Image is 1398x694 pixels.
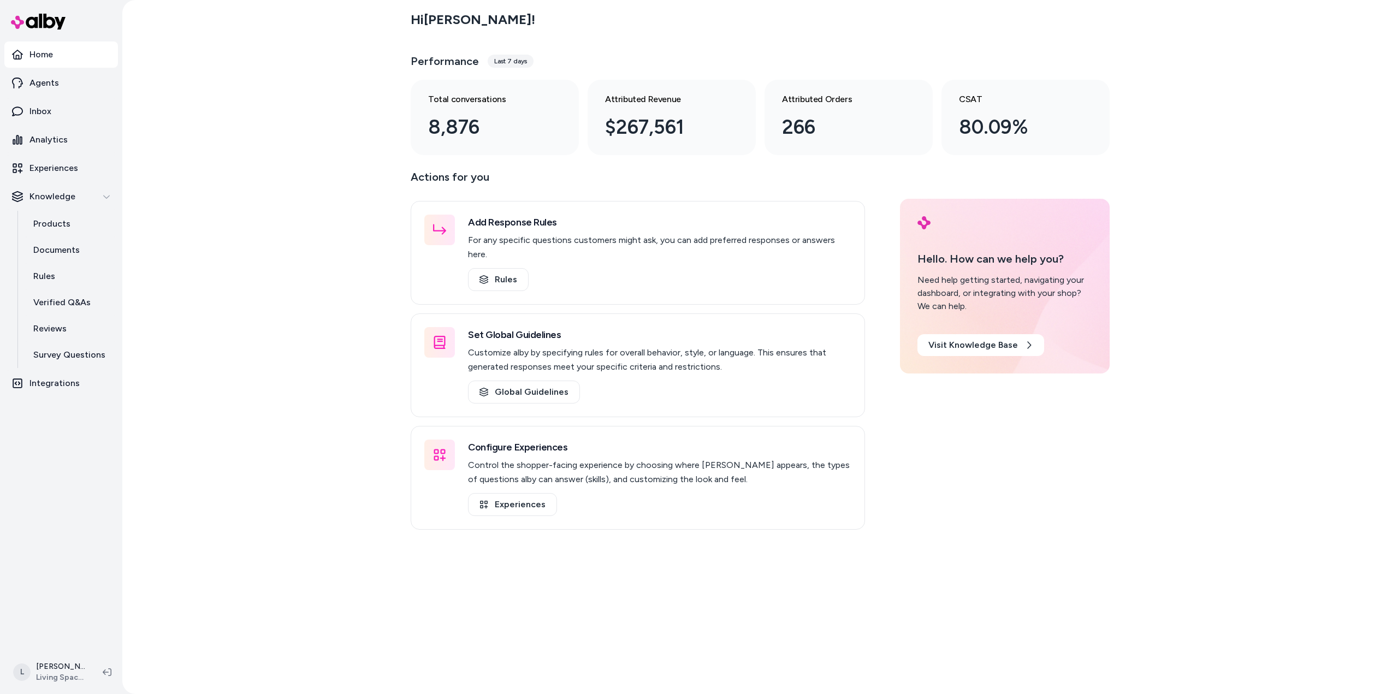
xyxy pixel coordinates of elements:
[4,70,118,96] a: Agents
[468,440,851,455] h3: Configure Experiences
[4,183,118,210] button: Knowledge
[33,296,91,309] p: Verified Q&As
[468,215,851,230] h3: Add Response Rules
[468,268,529,291] a: Rules
[468,458,851,487] p: Control the shopper-facing experience by choosing where [PERSON_NAME] appears, the types of quest...
[22,289,118,316] a: Verified Q&As
[11,14,66,29] img: alby Logo
[782,112,898,142] div: 266
[917,274,1092,313] div: Need help getting started, navigating your dashboard, or integrating with your shop? We can help.
[22,263,118,289] a: Rules
[411,80,579,155] a: Total conversations 8,876
[468,327,851,342] h3: Set Global Guidelines
[33,217,70,230] p: Products
[4,155,118,181] a: Experiences
[605,112,721,142] div: $267,561
[29,133,68,146] p: Analytics
[917,334,1044,356] a: Visit Knowledge Base
[468,493,557,516] a: Experiences
[411,54,479,69] h3: Performance
[33,270,55,283] p: Rules
[468,346,851,374] p: Customize alby by specifying rules for overall behavior, style, or language. This ensures that ge...
[4,127,118,153] a: Analytics
[29,105,51,118] p: Inbox
[428,93,544,106] h3: Total conversations
[917,216,931,229] img: alby Logo
[605,93,721,106] h3: Attributed Revenue
[29,190,75,203] p: Knowledge
[33,322,67,335] p: Reviews
[468,233,851,262] p: For any specific questions customers might ask, you can add preferred responses or answers here.
[411,11,535,28] h2: Hi [PERSON_NAME] !
[765,80,933,155] a: Attributed Orders 266
[22,316,118,342] a: Reviews
[428,112,544,142] div: 8,876
[4,41,118,68] a: Home
[917,251,1092,267] p: Hello. How can we help you?
[782,93,898,106] h3: Attributed Orders
[7,655,94,690] button: L[PERSON_NAME]Living Spaces
[22,237,118,263] a: Documents
[33,244,80,257] p: Documents
[36,661,85,672] p: [PERSON_NAME]
[29,377,80,390] p: Integrations
[22,342,118,368] a: Survey Questions
[4,98,118,124] a: Inbox
[33,348,105,361] p: Survey Questions
[29,48,53,61] p: Home
[468,381,580,404] a: Global Guidelines
[29,76,59,90] p: Agents
[959,112,1075,142] div: 80.09%
[29,162,78,175] p: Experiences
[13,663,31,681] span: L
[488,55,534,68] div: Last 7 days
[411,168,865,194] p: Actions for you
[22,211,118,237] a: Products
[941,80,1110,155] a: CSAT 80.09%
[4,370,118,396] a: Integrations
[36,672,85,683] span: Living Spaces
[959,93,1075,106] h3: CSAT
[588,80,756,155] a: Attributed Revenue $267,561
